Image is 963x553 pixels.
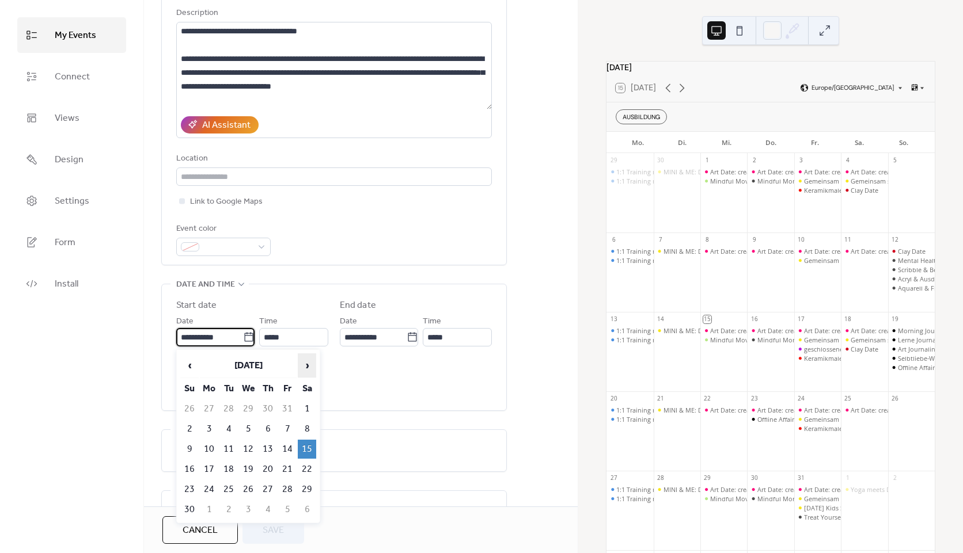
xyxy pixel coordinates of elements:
div: 25 [844,395,852,403]
div: 1:1 Training mit Caterina (digital oder 5020 Salzburg) [606,494,653,503]
td: 5 [239,419,257,438]
div: Gemeinsam stark: Kreativzeit für Kind & Eltern [804,494,941,503]
div: Gemeinsam stark: Kreativzeit für Kind & Eltern [794,335,841,344]
div: 21 [657,395,665,403]
th: Mo [200,379,218,398]
div: AI Assistant [202,119,251,132]
div: 3 [797,157,805,165]
div: MINI & ME: Dein Moment mit Baby [664,406,767,414]
div: Mental Health Sunday: Vom Konsumieren ins Kreieren [888,256,935,265]
div: Clay Date [841,345,888,353]
div: 15 [703,315,711,323]
div: 1:1 Training mit Caterina (digital oder 5020 Salzburg) [606,335,653,344]
td: 15 [298,440,316,459]
td: 30 [180,500,199,519]
div: AUSBILDUNG [616,109,667,124]
span: ‹ [181,354,198,377]
div: Art Date: create & celebrate yourself [794,406,841,414]
div: Mindful Morning [757,335,808,344]
div: Di. [660,132,704,154]
div: Art Date: create & celebrate yourself [841,326,888,335]
button: Cancel [162,516,238,544]
td: 8 [298,419,316,438]
div: Event color [176,222,268,236]
div: 14 [657,315,665,323]
div: Keramikmalerei: Gestalte deinen Selbstliebe-Anker [804,186,953,194]
th: Th [259,379,277,398]
div: Art Date: create & celebrate yourself [804,167,910,176]
div: Mindful Morning [757,177,808,185]
div: Clay Date [851,345,878,353]
span: My Events [55,26,96,45]
div: Art Date: create & celebrate yourself [747,485,794,494]
th: Tu [219,379,238,398]
div: Art Date: create & celebrate yourself [804,485,910,494]
div: 1:1 Training mit [PERSON_NAME] (digital oder 5020 [GEOGRAPHIC_DATA]) [616,494,833,503]
a: Design [17,142,126,177]
div: Art Date: create & celebrate yourself [747,406,794,414]
div: 31 [797,474,805,482]
td: 2 [219,500,238,519]
span: Europe/[GEOGRAPHIC_DATA] [812,85,894,91]
div: Gemeinsam stark: Kreativzeit für Kind & Eltern [794,256,841,265]
span: Views [55,109,79,128]
div: Keramikmalerei: Gestalte deinen Selbstliebe-Anker [794,354,841,363]
div: 1:1 Training mit [PERSON_NAME] (digital oder 5020 [GEOGRAPHIC_DATA]) [616,335,833,344]
div: Mindful Morning [747,335,794,344]
th: We [239,379,257,398]
div: Art Date: create & celebrate yourself [851,167,957,176]
div: 9 [750,236,759,244]
td: 13 [259,440,277,459]
td: 1 [200,500,218,519]
div: MINI & ME: Dein Moment mit Baby [654,247,700,255]
td: 29 [298,480,316,499]
th: Su [180,379,199,398]
div: Art Date: create & celebrate yourself [804,247,910,255]
td: 2 [180,419,199,438]
a: Connect [17,59,126,94]
td: 16 [180,460,199,479]
div: Acryl & Ausdruck: Mental Health Weekend [888,274,935,283]
div: 24 [797,395,805,403]
div: Art Date: create & celebrate yourself [841,167,888,176]
div: 11 [844,236,852,244]
td: 20 [259,460,277,479]
div: MINI & ME: Dein Moment mit Baby [664,485,767,494]
td: 5 [278,500,297,519]
span: Date [176,315,194,329]
div: Art Date: create & celebrate yourself [757,485,863,494]
div: MINI & ME: Dein Moment mit Baby [654,406,700,414]
div: Art Date: create & celebrate yourself [710,485,816,494]
div: Gemeinsam stark: Kreativzeit für Kind & Eltern [804,177,941,185]
span: Install [55,275,78,293]
span: Link to Google Maps [190,195,263,209]
div: Art Date: create & celebrate yourself [794,167,841,176]
div: Art Date: create & celebrate yourself [841,406,888,414]
div: MINI & ME: Dein Moment mit Baby [664,326,767,335]
div: Lerne Journaling: Schreiben, das dich verändert [888,335,935,344]
td: 4 [219,419,238,438]
div: 8 [703,236,711,244]
div: MINI & ME: Dein Moment mit Baby [654,485,700,494]
a: Views [17,100,126,136]
div: Keramikmalerei: Gestalte deinen Selbstliebe-Anker [794,186,841,194]
div: 1:1 Training mit [PERSON_NAME] (digital oder 5020 [GEOGRAPHIC_DATA]) [616,415,833,424]
div: Art Date: create & celebrate yourself [747,167,794,176]
div: 1:1 Training mit [PERSON_NAME] (digital oder 5020 [GEOGRAPHIC_DATA]) [616,256,833,265]
div: 13 [610,315,618,323]
div: 18 [844,315,852,323]
div: 1:1 Training mit Caterina (digital oder 5020 Salzburg) [606,485,653,494]
div: Art Date: create & celebrate yourself [700,167,747,176]
td: 3 [200,419,218,438]
div: Art Date: create & celebrate yourself [851,247,957,255]
div: Art Date: create & celebrate yourself [710,167,816,176]
div: 1:1 Training mit Caterina (digital oder 5020 Salzburg) [606,247,653,255]
div: 10 [797,236,805,244]
div: Gemeinsam stark: Kreativzeit für Kind & Eltern [794,177,841,185]
div: Yoga meets Dot Painting [841,485,888,494]
div: 1:1 Training mit Caterina (digital oder 5020 Salzburg) [606,167,653,176]
td: 24 [200,480,218,499]
span: Time [423,315,441,329]
span: Time [259,315,278,329]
